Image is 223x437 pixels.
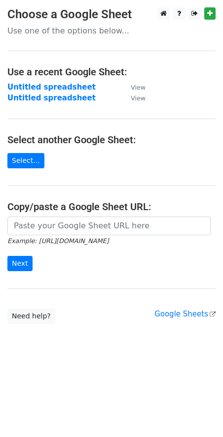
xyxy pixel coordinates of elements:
[7,217,211,235] input: Paste your Google Sheet URL here
[121,94,146,102] a: View
[131,84,146,91] small: View
[7,7,216,22] h3: Choose a Google Sheet
[131,94,146,102] small: View
[7,237,109,245] small: Example: [URL][DOMAIN_NAME]
[7,201,216,213] h4: Copy/paste a Google Sheet URL:
[7,256,33,271] input: Next
[7,153,44,168] a: Select...
[7,83,96,92] a: Untitled spreadsheet
[7,134,216,146] h4: Select another Google Sheet:
[121,83,146,92] a: View
[7,309,55,324] a: Need help?
[154,310,216,318] a: Google Sheets
[7,66,216,78] h4: Use a recent Google Sheet:
[7,94,96,102] a: Untitled spreadsheet
[7,26,216,36] p: Use one of the options below...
